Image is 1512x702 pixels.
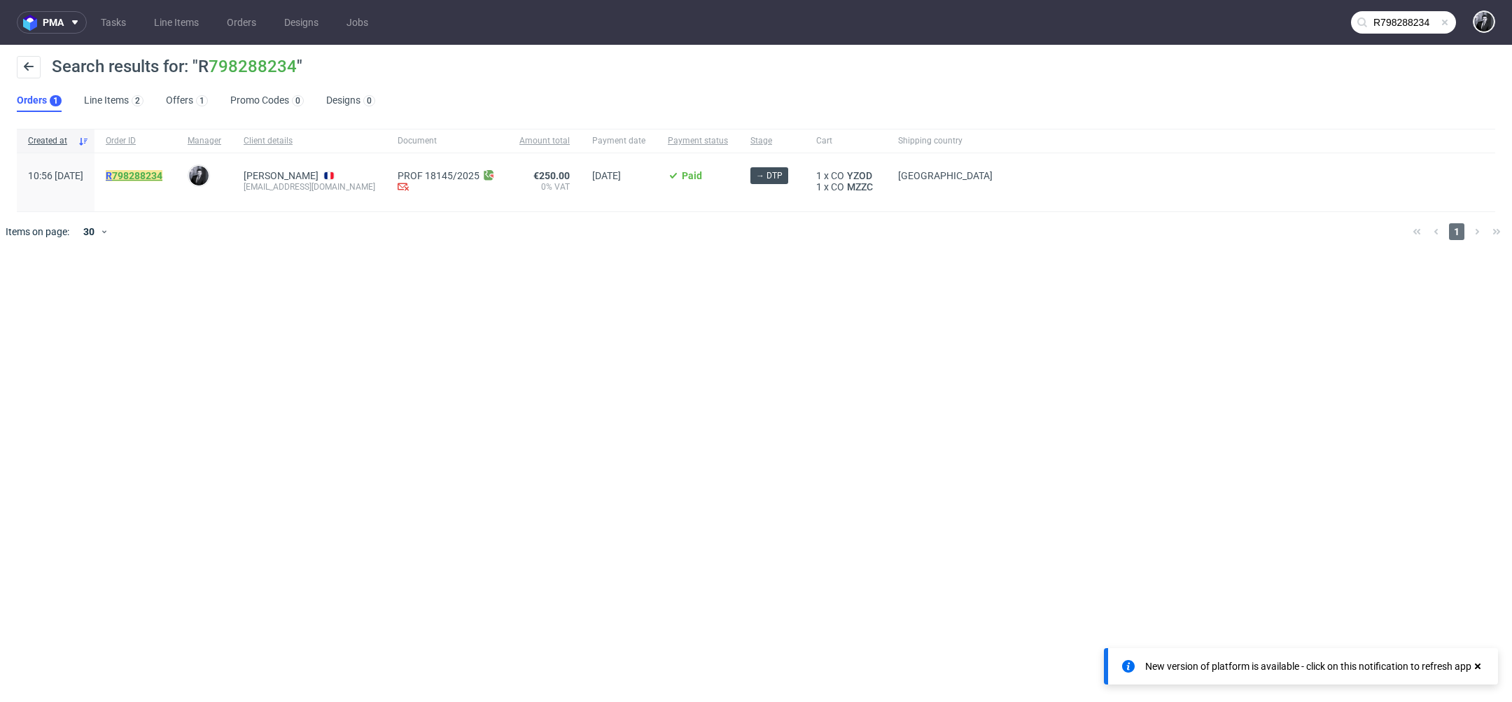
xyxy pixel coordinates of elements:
[276,11,327,34] a: Designs
[898,135,993,147] span: Shipping country
[1474,12,1494,31] img: Philippe Dubuy
[106,170,162,181] mark: R
[844,170,875,181] a: YZOD
[519,181,570,192] span: 0% VAT
[756,169,783,182] span: → DTP
[166,90,208,112] a: Offers1
[135,96,140,106] div: 2
[831,181,844,192] span: CO
[17,90,62,112] a: Orders1
[244,181,375,192] div: [EMAIL_ADDRESS][DOMAIN_NAME]
[682,170,702,181] span: Paid
[844,181,876,192] a: MZZC
[831,170,844,181] span: CO
[1449,223,1464,240] span: 1
[6,225,69,239] span: Items on page:
[230,90,304,112] a: Promo Codes0
[28,135,72,147] span: Created at
[189,166,209,185] img: Philippe Dubuy
[106,135,165,147] span: Order ID
[52,57,302,76] span: Search results for: "R "
[209,57,297,76] a: 798288234
[816,135,876,147] span: Cart
[188,135,221,147] span: Manager
[816,170,822,181] span: 1
[92,11,134,34] a: Tasks
[367,96,372,106] div: 0
[533,170,570,181] span: €250.00
[28,170,83,181] span: 10:56 [DATE]
[106,170,165,181] a: R798288234
[816,181,876,192] div: x
[1145,659,1471,673] div: New version of platform is available - click on this notification to refresh app
[592,135,645,147] span: Payment date
[898,170,993,181] span: [GEOGRAPHIC_DATA]
[244,170,318,181] a: [PERSON_NAME]
[592,170,621,181] span: [DATE]
[816,170,876,181] div: x
[146,11,207,34] a: Line Items
[668,135,728,147] span: Payment status
[218,11,265,34] a: Orders
[816,181,822,192] span: 1
[519,135,570,147] span: Amount total
[398,170,479,181] a: PROF 18145/2025
[43,17,64,27] span: pma
[23,15,43,31] img: logo
[199,96,204,106] div: 1
[75,222,100,241] div: 30
[244,135,375,147] span: Client details
[750,135,794,147] span: Stage
[53,96,58,106] div: 1
[112,170,162,181] a: 798288234
[398,135,497,147] span: Document
[338,11,377,34] a: Jobs
[326,90,375,112] a: Designs0
[295,96,300,106] div: 0
[84,90,143,112] a: Line Items2
[17,11,87,34] button: pma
